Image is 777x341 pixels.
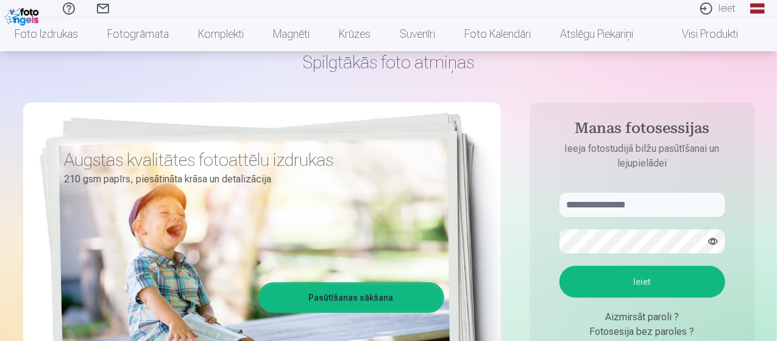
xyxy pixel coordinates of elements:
a: Pasūtīšanas sākšana [260,284,442,311]
h1: Spilgtākās foto atmiņas [23,51,754,73]
h3: Augstas kvalitātes fotoattēlu izdrukas [65,149,435,171]
a: Atslēgu piekariņi [545,17,648,51]
a: Krūzes [324,17,385,51]
a: Komplekti [183,17,258,51]
h4: Manas fotosessijas [547,120,737,142]
p: Ieeja fotostudijā bilžu pasūtīšanai un lejupielādei [547,142,737,171]
a: Visi produkti [648,17,753,51]
a: Suvenīri [385,17,450,51]
a: Fotogrāmata [93,17,183,51]
img: /fa1 [5,5,42,26]
div: Aizmirsāt paroli ? [559,310,725,325]
button: Ieiet [559,266,725,298]
a: Foto kalendāri [450,17,545,51]
div: Fotosesija bez paroles ? [559,325,725,339]
a: Magnēti [258,17,324,51]
p: 210 gsm papīrs, piesātināta krāsa un detalizācija [65,171,435,188]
